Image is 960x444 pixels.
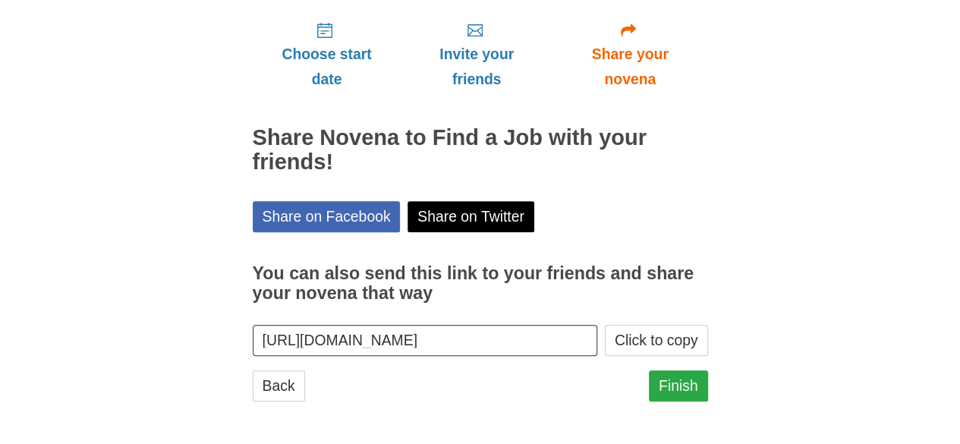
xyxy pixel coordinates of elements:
h3: You can also send this link to your friends and share your novena that way [253,264,708,303]
span: Invite your friends [416,42,537,92]
a: Share on Facebook [253,201,401,232]
a: Share on Twitter [408,201,534,232]
a: Invite your friends [401,9,552,99]
a: Share your novena [552,9,708,99]
span: Choose start date [268,42,386,92]
span: Share your novena [568,42,693,92]
a: Choose start date [253,9,401,99]
h2: Share Novena to Find a Job with your friends! [253,126,708,175]
a: Finish [649,370,708,401]
a: Back [253,370,305,401]
button: Click to copy [605,325,708,356]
